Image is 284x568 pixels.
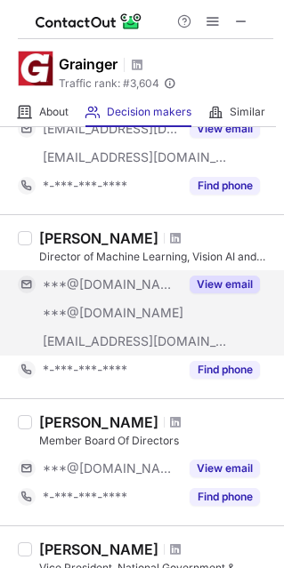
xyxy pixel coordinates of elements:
[39,433,273,449] div: Member Board Of Directors
[190,488,260,506] button: Reveal Button
[190,120,260,138] button: Reveal Button
[43,276,179,292] span: ***@[DOMAIN_NAME]
[43,305,183,321] span: ***@[DOMAIN_NAME]
[43,333,228,349] span: [EMAIL_ADDRESS][DOMAIN_NAME]
[190,276,260,293] button: Reveal Button
[39,229,158,247] div: [PERSON_NAME]
[43,121,179,137] span: [EMAIL_ADDRESS][DOMAIN_NAME]
[59,53,118,75] h1: Grainger
[190,177,260,195] button: Reveal Button
[59,77,159,90] span: Traffic rank: # 3,604
[190,361,260,379] button: Reveal Button
[43,460,179,476] span: ***@[DOMAIN_NAME]
[190,460,260,477] button: Reveal Button
[36,11,142,32] img: ContactOut v5.3.10
[39,413,158,431] div: [PERSON_NAME]
[107,105,191,119] span: Decision makers
[43,149,228,165] span: [EMAIL_ADDRESS][DOMAIN_NAME]
[39,249,273,265] div: Director of Machine Learning, Vision AI and Innovation
[18,51,53,86] img: 17de84ed292c5e84ffd350ae031fadf5
[39,540,158,558] div: [PERSON_NAME]
[39,105,69,119] span: About
[230,105,265,119] span: Similar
